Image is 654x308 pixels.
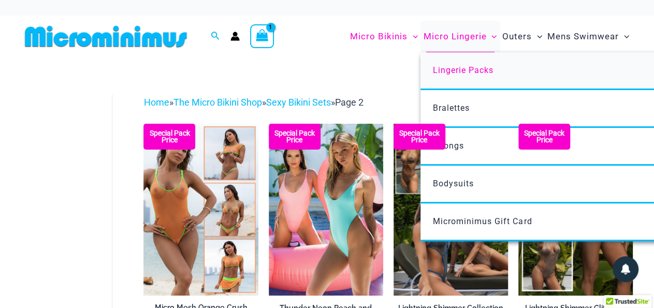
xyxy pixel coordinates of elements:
span: Lingerie Packs [433,65,493,75]
span: Micro Bikinis [350,23,408,50]
b: Special Pack Price [269,130,321,143]
span: Menu Toggle [619,23,629,50]
img: Collectors Pack Orange [143,124,258,296]
span: Menu Toggle [532,23,542,50]
span: Micro Lingerie [423,23,486,50]
img: Thunder Pack [269,124,383,296]
a: Collectors Pack Orange Micro Mesh Orange Crush 801 One Piece 02Micro Mesh Orange Crush 801 One Pi... [143,124,258,296]
img: MM SHOP LOGO FLAT [21,25,191,48]
b: Special Pack Price [518,130,570,143]
a: Micro BikinisMenu ToggleMenu Toggle [347,21,420,52]
span: Menu Toggle [486,23,497,50]
a: Home [143,97,169,108]
a: Search icon link [211,30,220,43]
span: Microminimus Gift Card [433,216,532,226]
iframe: TrustedSite Certified [26,86,119,294]
a: Account icon link [230,32,240,41]
a: OutersMenu ToggleMenu Toggle [500,21,545,52]
a: Sexy Bikini Sets [266,97,330,108]
a: View Shopping Cart, 1 items [250,24,274,48]
img: Lightning Shimmer Collection [394,124,508,296]
span: » » » [143,97,363,108]
span: Outers [502,23,532,50]
a: Thunder Pack Thunder Turquoise 8931 One Piece 09v2Thunder Turquoise 8931 One Piece 09v2 [269,124,383,296]
a: The Micro Bikini Shop [173,97,261,108]
span: Page 2 [335,97,363,108]
span: Bralettes [433,103,470,113]
span: Bodysuits [433,179,474,188]
a: Mens SwimwearMenu ToggleMenu Toggle [545,21,632,52]
span: Mens Swimwear [547,23,619,50]
a: Micro LingerieMenu ToggleMenu Toggle [420,21,499,52]
a: Lightning Shimmer Collection Lightning Shimmer Ocean Shimmer 317 Tri Top 469 Thong 08Lightning Sh... [394,124,508,296]
span: Thongs [433,141,464,151]
b: Special Pack Price [143,130,195,143]
nav: Site Navigation [346,19,633,54]
b: Special Pack Price [394,130,445,143]
span: Menu Toggle [408,23,418,50]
